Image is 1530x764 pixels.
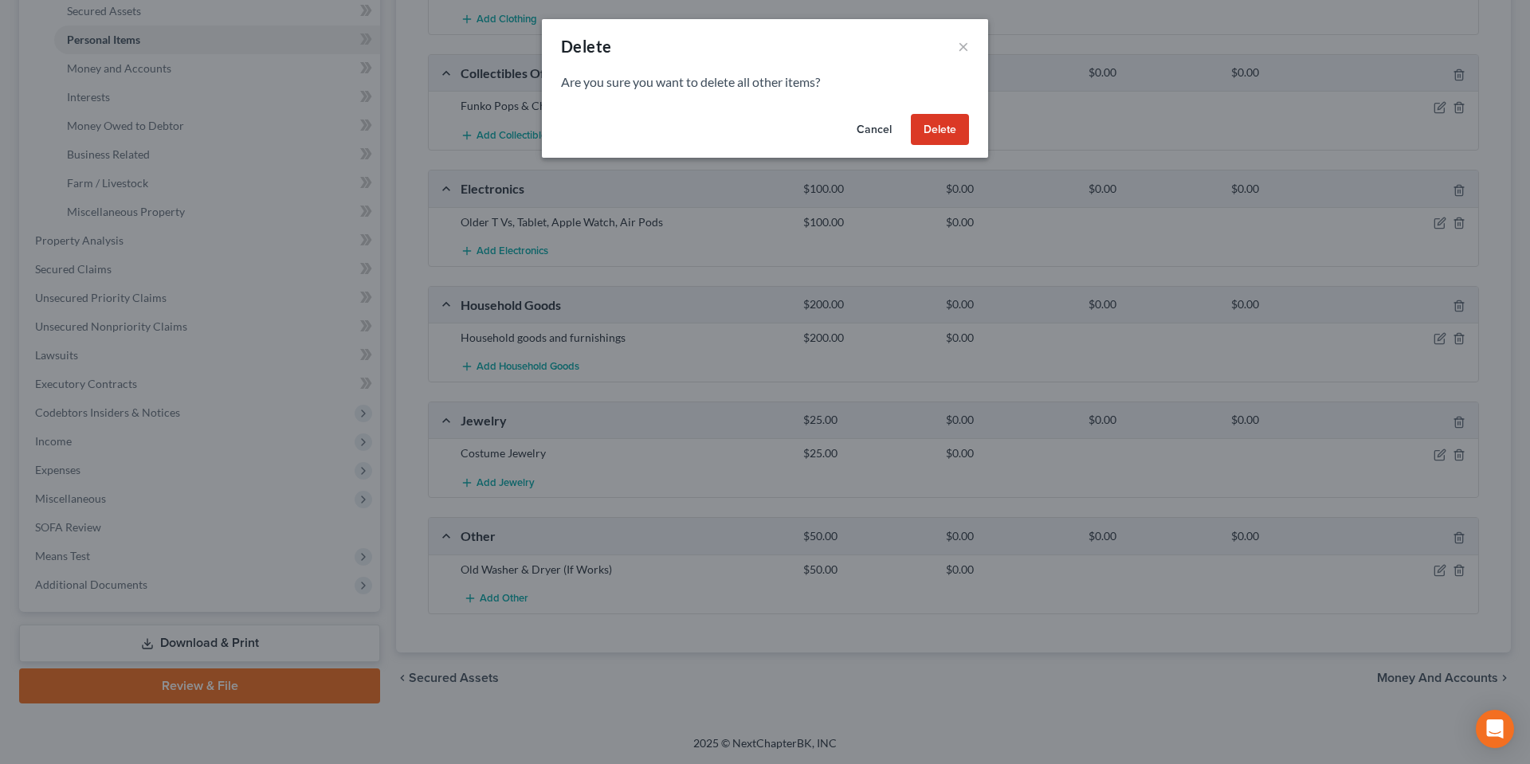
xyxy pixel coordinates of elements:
div: Open Intercom Messenger [1476,710,1514,748]
p: Are you sure you want to delete all other items? [561,73,969,92]
button: × [958,37,969,56]
button: Delete [911,114,969,146]
button: Cancel [844,114,904,146]
div: Delete [561,35,611,57]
